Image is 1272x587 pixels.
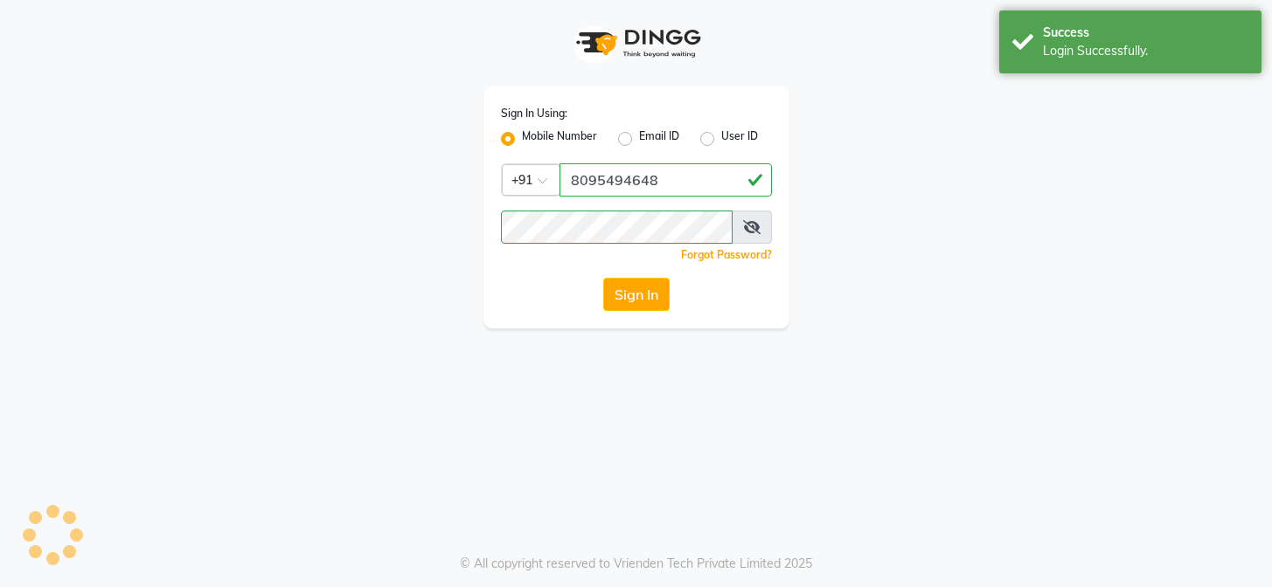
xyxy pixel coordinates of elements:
a: Forgot Password? [681,248,772,261]
button: Sign In [603,278,670,311]
label: Email ID [639,128,679,149]
label: User ID [721,128,758,149]
div: Login Successfully. [1043,42,1248,60]
img: logo1.svg [566,17,706,69]
div: Success [1043,24,1248,42]
label: Sign In Using: [501,106,567,121]
input: Username [501,211,733,244]
label: Mobile Number [522,128,597,149]
input: Username [560,163,772,197]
